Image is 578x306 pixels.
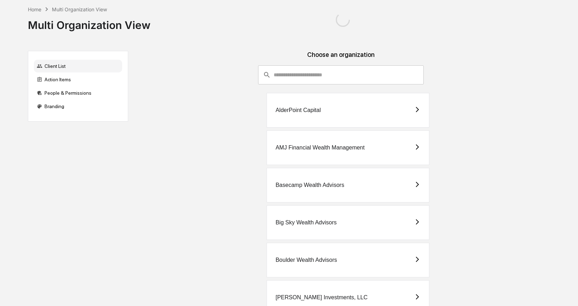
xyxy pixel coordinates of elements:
[275,294,368,301] div: [PERSON_NAME] Investments, LLC
[34,100,122,113] div: Branding
[52,6,107,12] div: Multi Organization View
[34,87,122,99] div: People & Permissions
[275,219,336,226] div: Big Sky Wealth Advisors
[34,73,122,86] div: Action Items
[28,13,150,31] div: Multi Organization View
[275,257,337,263] div: Boulder Wealth Advisors
[275,145,364,151] div: AMJ Financial Wealth Management
[275,107,321,113] div: AlderPoint Capital
[134,51,548,65] div: Choose an organization
[28,6,41,12] div: Home
[34,60,122,72] div: Client List
[258,65,424,84] div: consultant-dashboard__filter-organizations-search-bar
[275,182,344,188] div: Basecamp Wealth Advisors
